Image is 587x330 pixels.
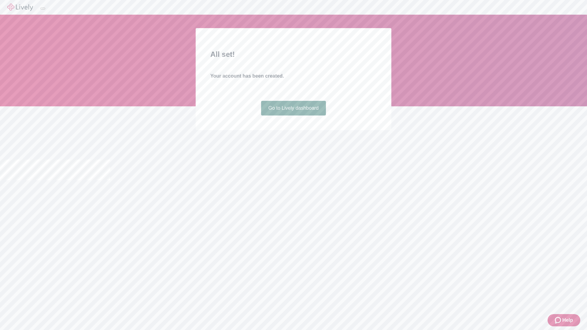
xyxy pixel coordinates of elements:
[548,314,580,326] button: Zendesk support iconHelp
[562,317,573,324] span: Help
[210,49,377,60] h2: All set!
[555,317,562,324] svg: Zendesk support icon
[40,8,45,9] button: Log out
[7,4,33,11] img: Lively
[261,101,326,116] a: Go to Lively dashboard
[210,72,377,80] h4: Your account has been created.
